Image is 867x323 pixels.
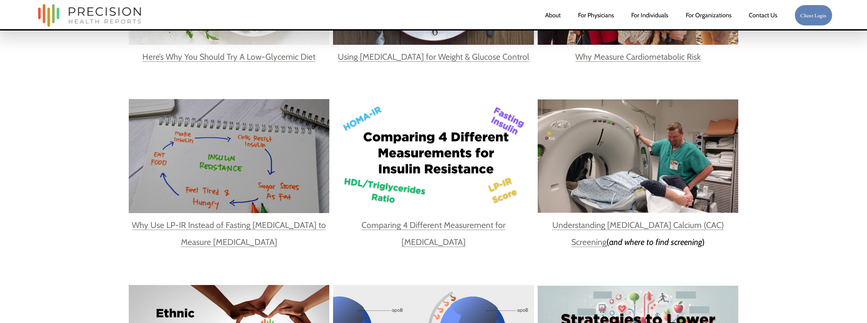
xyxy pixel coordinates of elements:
[578,8,614,22] a: For Physicians
[624,237,644,247] em: where
[609,237,622,247] em: and
[686,9,731,21] span: For Organizations
[545,8,561,22] a: About
[631,8,668,22] a: For Individuals
[362,220,505,247] a: Comparing 4 Different Measurement for [MEDICAL_DATA]
[142,52,315,62] a: Here’s Why You Should Try A Low-Glycemic Diet
[646,237,654,247] em: to
[749,8,777,22] a: Contact Us
[656,237,669,247] em: find
[552,220,724,247] a: Understanding [MEDICAL_DATA] Calcium (CAC) Screening
[794,5,832,26] a: Client Login
[132,220,326,247] a: Why Use LP-IR Instead of Fasting [MEDICAL_DATA] to Measure [MEDICAL_DATA]
[575,52,701,62] a: Why Measure Cardiometabolic Risk
[671,237,702,247] em: screening
[338,52,529,62] a: Using [MEDICAL_DATA] for Weight & Glucose Control
[686,8,731,22] a: folder dropdown
[745,236,867,323] iframe: Chat Widget
[35,1,144,30] img: Precision Health Reports
[538,217,739,250] p: ( )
